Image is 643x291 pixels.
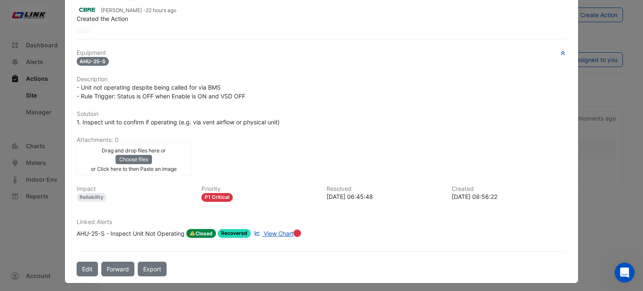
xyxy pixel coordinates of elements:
[77,15,128,22] span: Created the Action
[327,185,442,193] h6: Resolved
[77,76,567,83] h6: Description
[77,118,280,126] span: 1. Inspect unit to confirm if operating (e.g. via vent airflow or physical unit)
[327,192,442,201] div: [DATE] 06:45:48
[77,57,109,66] span: AHU-25-S
[218,229,251,238] span: Recovered
[186,229,216,238] span: Closed
[264,230,293,237] span: View Chart
[101,7,176,14] small: [PERSON_NAME] -
[77,229,185,238] div: AHU-25-S - Inspect Unit Not Operating
[452,185,567,193] h6: Created
[201,185,316,193] h6: Priority
[77,111,567,118] h6: Solution
[77,219,567,226] h6: Linked Alerts
[116,155,152,164] button: Choose files
[293,229,301,237] div: Tooltip anchor
[138,262,167,276] a: Export
[77,193,107,202] div: Reliability
[91,166,177,172] small: or Click here to then Paste an image
[77,5,98,14] img: CBRE Charter Hall
[77,49,567,57] h6: Equipment
[77,136,567,144] h6: Attachments: 0
[201,193,233,202] div: P1 Critical
[77,84,245,100] span: - Unit not operating despite being called for via BMS - Rule Trigger: Status is OFF when Enable i...
[77,185,192,193] h6: Impact
[252,229,293,238] a: View Chart
[146,7,176,13] span: 2025-09-01 08:56:22
[615,263,635,283] iframe: Intercom live chat
[101,262,134,276] button: Forward
[452,192,567,201] div: [DATE] 08:56:22
[102,147,166,154] small: Drag and drop files here or
[77,262,98,276] button: Edit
